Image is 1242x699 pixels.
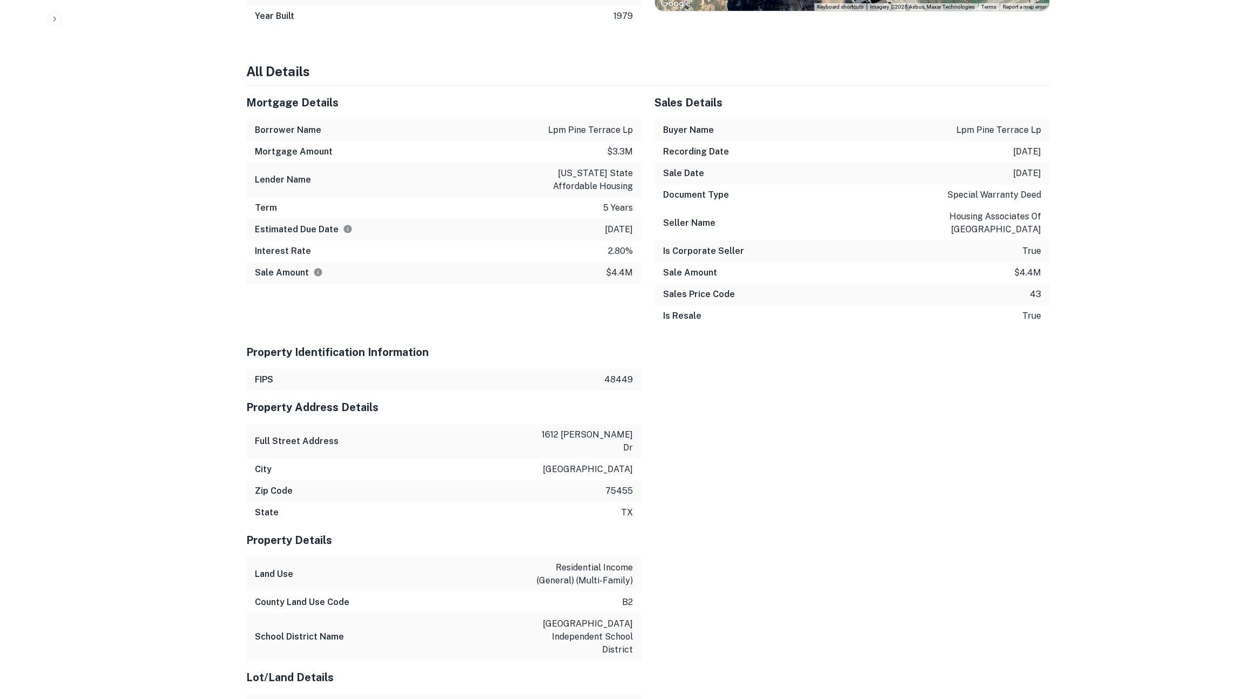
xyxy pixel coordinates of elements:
[255,223,353,236] h6: Estimated Due Date
[1188,613,1242,664] iframe: Chat Widget
[246,62,1050,81] h4: All Details
[663,124,714,137] h6: Buyer Name
[1003,4,1046,10] a: Report a map error
[1030,288,1041,301] p: 43
[1013,145,1041,158] p: [DATE]
[663,167,704,180] h6: Sale Date
[621,506,633,519] p: tx
[255,568,293,581] h6: Land Use
[947,189,1041,201] p: special warranty deed
[663,217,715,230] h6: Seller Name
[605,485,633,498] p: 75455
[255,173,311,186] h6: Lender Name
[603,201,633,214] p: 5 years
[255,485,293,498] h6: Zip Code
[1022,245,1041,258] p: true
[246,95,642,111] h5: Mortgage Details
[613,10,633,23] p: 1979
[343,224,353,234] svg: Estimate is based on a standard schedule for this type of loan.
[255,10,294,23] h6: Year Built
[255,201,277,214] h6: Term
[663,189,729,201] h6: Document Type
[255,124,321,137] h6: Borrower Name
[817,3,863,11] button: Keyboard shortcuts
[255,266,323,279] h6: Sale Amount
[604,373,633,386] p: 48449
[654,95,1050,111] h5: Sales Details
[246,669,642,685] h5: Lot/Land Details
[607,145,633,158] p: $3.3m
[548,124,633,137] p: lpm pine terrace lp
[1014,266,1041,279] p: $4.4m
[246,532,642,548] h5: Property Details
[255,245,311,258] h6: Interest Rate
[536,167,633,193] p: [US_STATE] state affordable housing
[663,310,701,322] h6: Is Resale
[605,223,633,236] p: [DATE]
[255,630,344,643] h6: School District Name
[255,435,339,448] h6: Full Street Address
[536,561,633,587] p: residential income (general) (multi-family)
[536,428,633,454] p: 1612 [PERSON_NAME] dr
[255,596,349,609] h6: County Land Use Code
[663,245,744,258] h6: Is Corporate Seller
[1013,167,1041,180] p: [DATE]
[313,267,323,277] svg: The values displayed on the website are for informational purposes only and may be reported incor...
[246,344,642,360] h5: Property Identification Information
[543,463,633,476] p: [GEOGRAPHIC_DATA]
[663,145,729,158] h6: Recording Date
[663,266,717,279] h6: Sale Amount
[255,373,273,386] h6: FIPS
[663,288,735,301] h6: Sales Price Code
[255,145,333,158] h6: Mortgage Amount
[255,506,279,519] h6: State
[255,463,272,476] h6: City
[956,124,1041,137] p: lpm pine terrace lp
[606,266,633,279] p: $4.4m
[1022,310,1041,322] p: true
[608,245,633,258] p: 2.80%
[944,210,1041,236] p: housing associates of [GEOGRAPHIC_DATA]
[622,596,633,609] p: b2
[981,4,996,10] a: Terms (opens in new tab)
[246,399,642,415] h5: Property Address Details
[536,617,633,656] p: [GEOGRAPHIC_DATA] independent school district
[870,4,975,10] span: Imagery ©2025 Airbus, Maxar Technologies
